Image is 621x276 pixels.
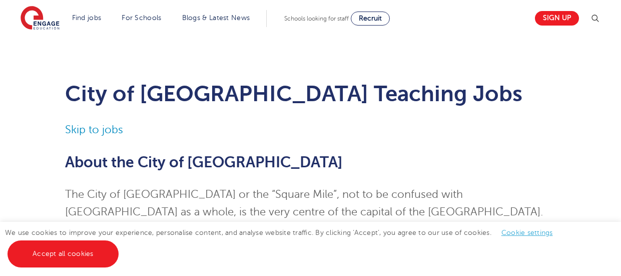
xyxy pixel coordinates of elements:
[8,240,119,267] a: Accept all cookies
[284,15,349,22] span: Schools looking for staff
[5,229,563,257] span: We use cookies to improve your experience, personalise content, and analyse website traffic. By c...
[535,11,579,26] a: Sign up
[351,12,390,26] a: Recruit
[359,15,382,22] span: Recruit
[501,229,553,236] a: Cookie settings
[182,14,250,22] a: Blogs & Latest News
[65,81,556,106] h1: City of [GEOGRAPHIC_DATA] Teaching Jobs
[65,154,556,171] h2: About the City of [GEOGRAPHIC_DATA]
[122,14,161,22] a: For Schools
[21,6,60,31] img: Engage Education
[72,14,102,22] a: Find jobs
[65,124,123,136] a: Skip to jobs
